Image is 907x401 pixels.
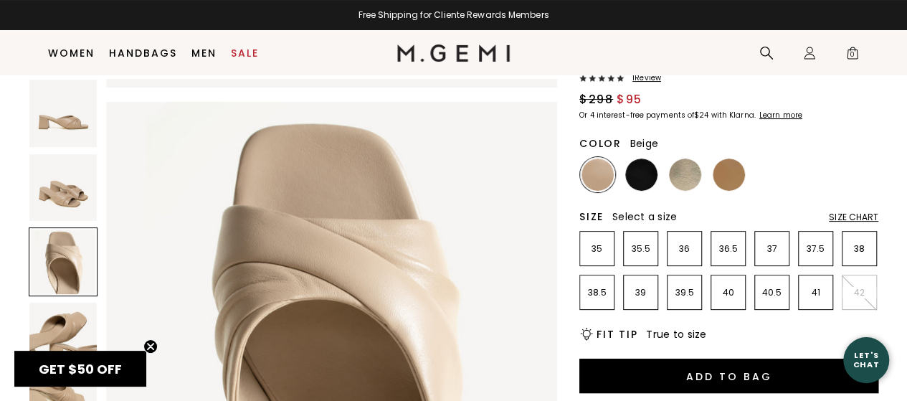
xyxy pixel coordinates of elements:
[109,47,177,59] a: Handbags
[755,243,789,255] p: 37
[579,359,878,393] button: Add to Bag
[845,49,860,63] span: 0
[843,351,889,369] div: Let's Chat
[29,303,97,370] img: The Maia
[711,287,745,298] p: 40
[694,110,708,121] klarna-placement-style-amount: $24
[580,243,614,255] p: 35
[668,287,701,298] p: 39.5
[14,351,146,387] div: GET $50 OFFClose teaser
[758,111,802,120] a: Learn more
[597,329,637,340] h2: Fit Tip
[668,243,701,255] p: 36
[624,74,661,82] span: 1 Review
[630,136,658,151] span: Beige
[29,80,97,147] img: The Maia
[231,47,259,59] a: Sale
[143,339,158,354] button: Close teaser
[579,74,878,85] a: 1Review
[617,91,642,108] span: $95
[829,212,878,223] div: Size Chart
[799,243,832,255] p: 37.5
[713,159,745,191] img: Light Tan
[646,327,706,341] span: True to size
[842,287,876,298] p: 42
[579,211,604,222] h2: Size
[711,110,757,121] klarna-placement-style-body: with Klarna
[755,287,789,298] p: 40.5
[842,243,876,255] p: 38
[759,110,802,121] klarna-placement-style-cta: Learn more
[48,47,95,59] a: Women
[29,154,97,222] img: The Maia
[580,287,614,298] p: 38.5
[711,243,745,255] p: 36.5
[669,159,701,191] img: Champagne
[612,209,677,224] span: Select a size
[39,360,122,378] span: GET $50 OFF
[579,91,613,108] span: $298
[581,159,614,191] img: Beige
[191,47,217,59] a: Men
[624,243,657,255] p: 35.5
[625,159,657,191] img: Black
[397,44,510,62] img: M.Gemi
[624,287,657,298] p: 39
[579,110,694,121] klarna-placement-style-body: Or 4 interest-free payments of
[799,287,832,298] p: 41
[579,138,622,149] h2: Color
